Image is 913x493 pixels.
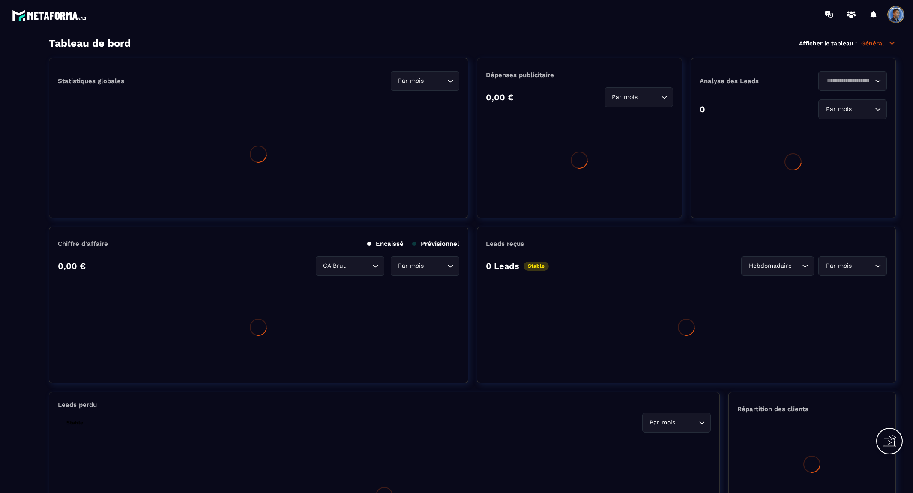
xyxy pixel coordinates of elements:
p: Répartition des clients [737,405,887,413]
img: logo [12,8,89,24]
p: Chiffre d’affaire [58,240,108,248]
p: 0,00 € [58,261,86,271]
p: Stable [62,418,87,427]
p: Dépenses publicitaire [486,71,673,79]
p: 0 [700,104,705,114]
p: Prévisionnel [412,240,459,248]
div: Search for option [316,256,384,276]
span: Par mois [824,261,853,271]
input: Search for option [348,261,370,271]
span: Par mois [648,418,677,427]
div: Search for option [818,99,887,119]
div: Search for option [391,71,459,91]
p: 0,00 € [486,92,514,102]
p: Afficher le tableau : [799,40,857,47]
span: Par mois [824,105,853,114]
div: Search for option [642,413,711,433]
input: Search for option [426,76,445,86]
div: Search for option [818,71,887,91]
div: Search for option [741,256,814,276]
span: Par mois [396,76,426,86]
p: Leads reçus [486,240,524,248]
p: Stable [524,262,549,271]
div: Search for option [818,256,887,276]
p: Encaissé [367,240,404,248]
input: Search for option [793,261,800,271]
p: Statistiques globales [58,77,124,85]
p: Analyse des Leads [700,77,793,85]
input: Search for option [426,261,445,271]
p: Leads perdu [58,401,97,409]
span: Par mois [396,261,426,271]
div: Search for option [605,87,673,107]
span: Par mois [610,93,640,102]
span: CA Brut [321,261,348,271]
div: Search for option [391,256,459,276]
h3: Tableau de bord [49,37,131,49]
p: Général [861,39,896,47]
p: 0 Leads [486,261,519,271]
input: Search for option [853,105,873,114]
span: Hebdomadaire [747,261,793,271]
input: Search for option [677,418,697,427]
input: Search for option [853,261,873,271]
input: Search for option [640,93,659,102]
input: Search for option [824,76,873,86]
